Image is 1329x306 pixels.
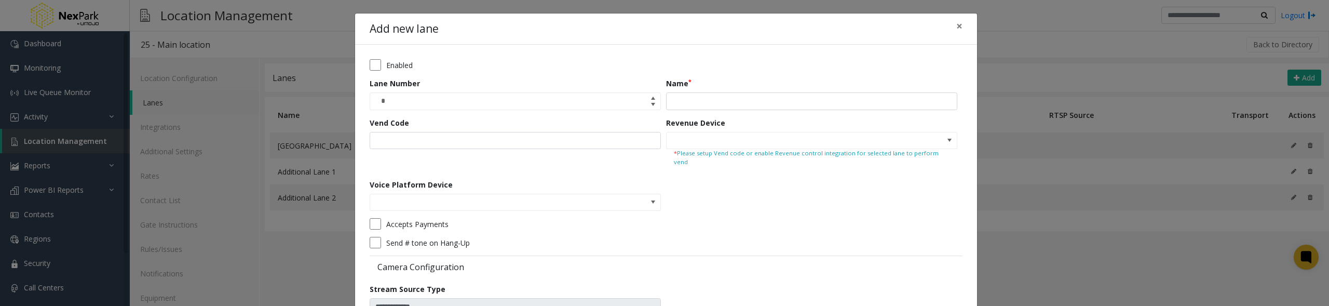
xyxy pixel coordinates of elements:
[674,149,950,167] small: Please setup Vend code or enable Revenue control integration for selected lane to perform vend
[370,78,420,89] label: Lane Number
[370,284,445,295] label: Stream Source Type
[370,21,439,37] h4: Add new lane
[370,117,409,128] label: Vend Code
[646,93,660,101] span: Increase value
[370,179,453,190] label: Voice Platform Device
[666,117,725,128] label: Revenue Device
[666,78,691,89] label: Name
[646,101,660,110] span: Decrease value
[370,194,602,211] input: NO DATA FOUND
[386,60,413,71] label: Enabled
[386,219,449,230] label: Accepts Payments
[949,14,970,39] button: Close
[386,237,470,248] label: Send # tone on Hang-Up
[370,261,663,273] label: Camera Configuration
[956,19,962,33] span: ×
